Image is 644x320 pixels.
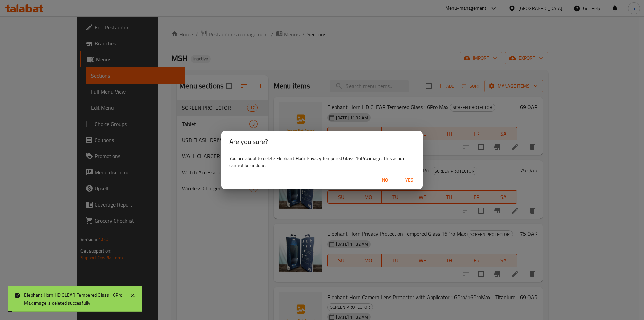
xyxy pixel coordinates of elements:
[221,152,423,171] div: You are about to delete Elephant Horn Privacy Tempered Glass 16Pro image. This action cannot be u...
[24,291,123,307] div: Elephant Horn HD CLEAR Tempered Glass 16Pro Max image is deleted succesfully
[401,176,417,184] span: Yes
[229,136,415,147] h2: Are you sure?
[377,176,393,184] span: No
[398,174,420,186] button: Yes
[374,174,396,186] button: No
